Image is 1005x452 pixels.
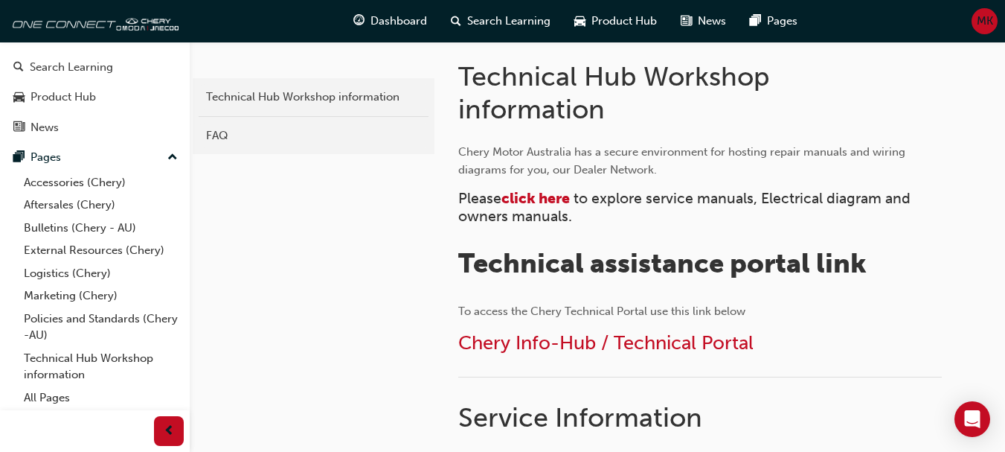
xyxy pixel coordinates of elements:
a: Policies and Standards (Chery -AU) [18,308,184,347]
span: Product Hub [591,13,657,30]
button: Pages [6,144,184,171]
div: Search Learning [30,59,113,76]
a: Technical Hub Workshop information [18,347,184,386]
a: news-iconNews [669,6,738,36]
a: guage-iconDashboard [341,6,439,36]
span: Search Learning [467,13,550,30]
span: Pages [767,13,797,30]
span: up-icon [167,148,178,168]
a: Technical Hub Workshop information [199,84,428,110]
span: Chery Motor Australia has a secure environment for hosting repair manuals and wiring diagrams for... [458,145,908,176]
span: news-icon [681,12,692,31]
span: prev-icon [164,422,175,441]
span: pages-icon [13,151,25,165]
a: Marketing (Chery) [18,284,184,308]
a: All Pages [18,386,184,410]
span: news-icon [13,121,25,135]
button: DashboardSearch LearningProduct HubNews [6,20,184,144]
div: FAQ [206,127,421,144]
div: Pages [30,149,61,166]
div: News [30,119,59,136]
a: FAQ [199,123,428,149]
a: News [6,114,184,141]
span: car-icon [574,12,585,31]
a: car-iconProduct Hub [562,6,669,36]
span: Service Information [458,401,702,433]
span: search-icon [451,12,461,31]
div: Product Hub [30,89,96,106]
span: search-icon [13,61,24,74]
a: Product Hub [6,83,184,111]
a: Search Learning [6,54,184,81]
a: Aftersales (Chery) [18,194,184,217]
h1: Technical Hub Workshop information [458,60,892,125]
span: pages-icon [750,12,761,31]
span: Technical assistance portal link [458,247,867,279]
a: Chery Info-Hub / Technical Portal [458,331,754,354]
a: pages-iconPages [738,6,809,36]
span: car-icon [13,91,25,104]
a: search-iconSearch Learning [439,6,562,36]
a: Bulletins (Chery - AU) [18,217,184,240]
span: MK [977,13,993,30]
div: Open Intercom Messenger [954,401,990,437]
span: to explore service manuals, Electrical diagram and owners manuals. [458,190,914,224]
img: oneconnect [7,6,179,36]
a: External Resources (Chery) [18,239,184,262]
a: Logistics (Chery) [18,262,184,285]
a: Accessories (Chery) [18,171,184,194]
div: Technical Hub Workshop information [206,89,421,106]
span: Please [458,190,501,207]
a: click here [501,190,570,207]
span: Dashboard [370,13,427,30]
span: guage-icon [353,12,365,31]
span: To access the Chery Technical Portal use this link below [458,305,745,318]
button: MK [972,8,998,34]
span: News [698,13,726,30]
